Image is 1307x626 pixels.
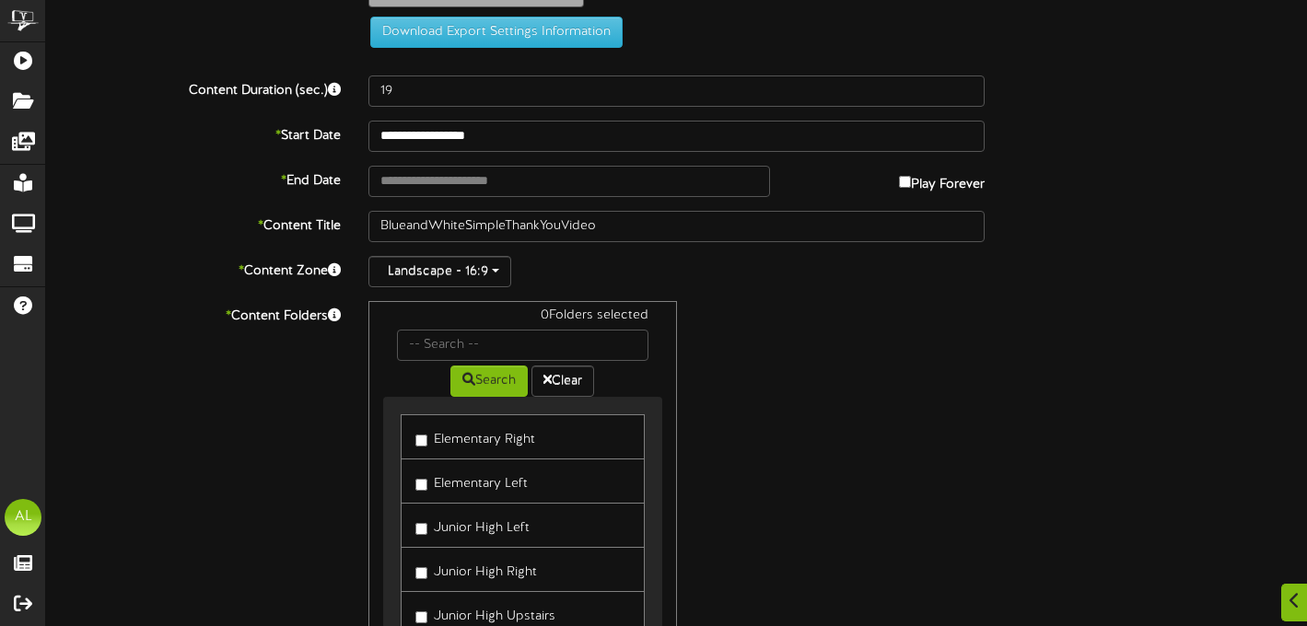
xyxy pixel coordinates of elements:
label: Junior High Left [415,513,530,538]
label: Content Zone [32,256,355,281]
label: Junior High Right [415,557,537,582]
input: Junior High Left [415,523,427,535]
label: Start Date [32,121,355,145]
button: Landscape - 16:9 [368,256,511,287]
label: Junior High Upstairs [415,601,555,626]
label: Play Forever [899,166,985,194]
input: Junior High Right [415,567,427,579]
label: End Date [32,166,355,191]
input: Elementary Right [415,435,427,446]
label: Content Duration (sec.) [32,75,355,100]
label: Content Title [32,211,355,236]
label: Elementary Right [415,424,535,449]
input: -- Search -- [397,330,648,361]
div: AL [5,499,41,536]
input: Play Forever [899,176,911,188]
button: Search [450,365,528,397]
div: 0 Folders selected [383,307,662,330]
input: Elementary Left [415,479,427,491]
label: Content Folders [32,301,355,326]
label: Elementary Left [415,469,528,493]
button: Download Export Settings Information [370,17,623,48]
a: Download Export Settings Information [361,25,623,39]
input: Title of this Content [368,211,986,242]
button: Clear [531,365,594,397]
input: Junior High Upstairs [415,611,427,623]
